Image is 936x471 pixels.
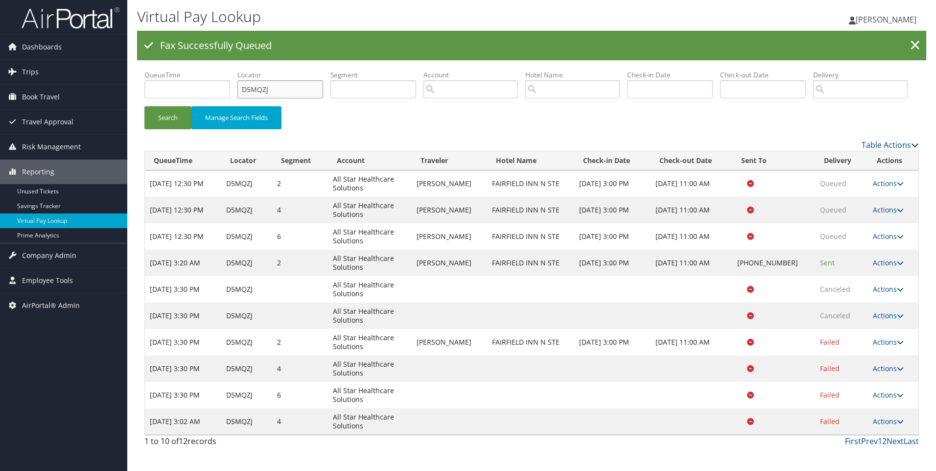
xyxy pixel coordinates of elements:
th: Delivery: activate to sort column ascending [815,151,868,170]
td: [DATE] 11:00 AM [651,170,732,197]
th: Traveler: activate to sort column ascending [412,151,488,170]
td: D5MQZJ [221,197,272,223]
th: Hotel Name: activate to sort column ascending [487,151,574,170]
td: 6 [272,382,328,408]
td: All Star Healthcare Solutions [328,303,412,329]
td: [DATE] 11:00 AM [651,329,732,355]
td: All Star Healthcare Solutions [328,276,412,303]
td: All Star Healthcare Solutions [328,197,412,223]
td: [PERSON_NAME] [412,197,488,223]
span: Employee Tools [22,268,73,293]
td: All Star Healthcare Solutions [328,223,412,250]
td: [DATE] 3:30 PM [145,276,221,303]
span: Canceled [820,284,850,294]
td: [DATE] 3:20 AM [145,250,221,276]
span: Canceled [820,311,850,320]
td: D5MQZJ [221,223,272,250]
td: FAIRFIELD INN N STE [487,329,574,355]
td: [PERSON_NAME] [412,170,488,197]
div: Fax Successfully Queued [137,31,926,60]
td: 2 [272,329,328,355]
a: Actions [873,179,904,188]
th: Sent To: activate to sort column ascending [732,151,815,170]
td: [DATE] 3:30 PM [145,382,221,408]
td: 4 [272,408,328,435]
td: [DATE] 11:00 AM [651,250,732,276]
td: FAIRFIELD INN N STE [487,223,574,250]
label: Locator [237,70,330,80]
td: D5MQZJ [221,329,272,355]
td: [DATE] 3:30 PM [145,303,221,329]
td: [DATE] 3:30 PM [145,329,221,355]
span: Book Travel [22,85,60,109]
td: D5MQZJ [221,250,272,276]
td: 2 [272,250,328,276]
th: QueueTime: activate to sort column descending [145,151,221,170]
a: Actions [873,232,904,241]
td: 2 [272,170,328,197]
a: Actions [873,364,904,373]
td: All Star Healthcare Solutions [328,355,412,382]
td: [DATE] 3:00 PM [574,329,651,355]
td: [DATE] 3:30 PM [145,355,221,382]
span: Failed [820,417,840,426]
div: 1 to 10 of records [144,435,327,452]
td: 4 [272,197,328,223]
a: 2 [882,436,887,447]
span: Failed [820,337,840,347]
span: Dashboards [22,35,62,59]
td: D5MQZJ [221,170,272,197]
td: [DATE] 3:00 PM [574,197,651,223]
td: [DATE] 11:00 AM [651,223,732,250]
span: Travel Approval [22,110,73,134]
a: 1 [878,436,882,447]
td: [DATE] 3:00 PM [574,250,651,276]
th: Account: activate to sort column ascending [328,151,412,170]
span: Company Admin [22,243,76,268]
th: Locator: activate to sort column ascending [221,151,272,170]
td: D5MQZJ [221,408,272,435]
a: Actions [873,311,904,320]
label: Account [423,70,525,80]
span: Failed [820,390,840,400]
td: All Star Healthcare Solutions [328,170,412,197]
a: [PERSON_NAME] [849,5,926,34]
td: 6 [272,223,328,250]
span: Reporting [22,160,54,184]
a: Next [887,436,904,447]
h1: Virtual Pay Lookup [137,6,663,27]
td: D5MQZJ [221,303,272,329]
a: Actions [873,284,904,294]
th: Check-out Date: activate to sort column ascending [651,151,732,170]
td: [DATE] 3:00 PM [574,170,651,197]
a: Actions [873,258,904,267]
img: airportal-logo.png [22,6,119,29]
a: Actions [873,390,904,400]
td: FAIRFIELD INN N STE [487,197,574,223]
a: Actions [873,417,904,426]
td: FAIRFIELD INN N STE [487,250,574,276]
td: All Star Healthcare Solutions [328,408,412,435]
span: 12 [179,436,187,447]
td: [DATE] 12:30 PM [145,197,221,223]
span: Queued [820,205,846,214]
td: All Star Healthcare Solutions [328,329,412,355]
td: D5MQZJ [221,276,272,303]
label: Check-out Date [720,70,813,80]
td: [PHONE_NUMBER] [732,250,815,276]
span: [PERSON_NAME] [856,14,916,25]
th: Segment: activate to sort column ascending [272,151,328,170]
span: Trips [22,60,39,84]
td: [DATE] 12:30 PM [145,223,221,250]
td: FAIRFIELD INN N STE [487,170,574,197]
td: All Star Healthcare Solutions [328,250,412,276]
a: Table Actions [862,140,919,150]
span: Queued [820,179,846,188]
label: Delivery [813,70,915,80]
span: Failed [820,364,840,373]
td: All Star Healthcare Solutions [328,382,412,408]
label: Hotel Name [525,70,627,80]
td: 4 [272,355,328,382]
a: Prev [861,436,878,447]
th: Check-in Date: activate to sort column ascending [574,151,651,170]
